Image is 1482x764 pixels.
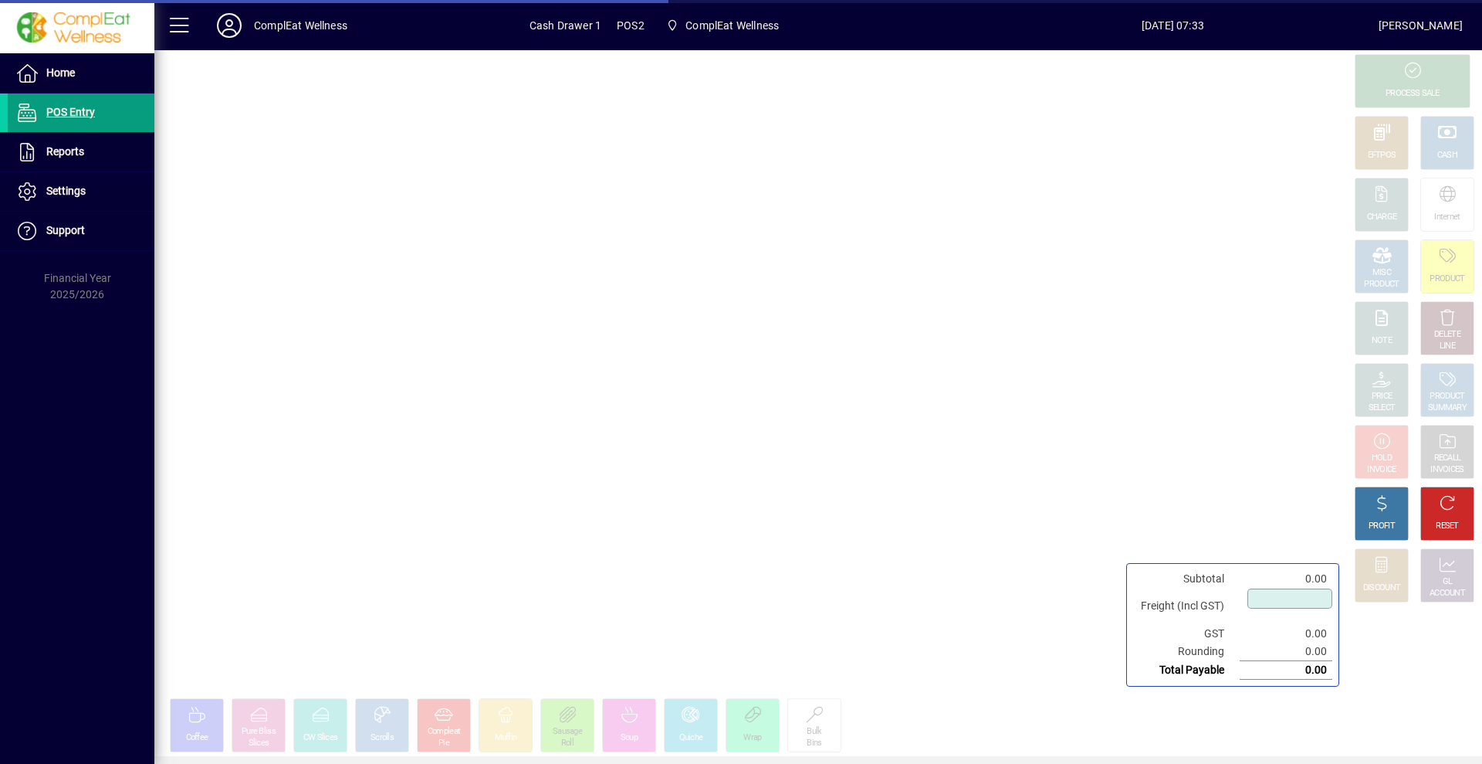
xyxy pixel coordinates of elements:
td: Rounding [1133,643,1240,661]
div: Soup [621,732,638,744]
div: DELETE [1434,329,1460,341]
div: ACCOUNT [1430,588,1465,599]
div: CASH [1437,150,1457,161]
div: Bins [807,738,821,749]
div: Pure Bliss [242,726,276,738]
a: Support [8,212,154,250]
div: INVOICES [1430,464,1463,476]
div: Quiche [679,732,703,744]
div: RESET [1436,521,1459,532]
div: Sausage [553,726,582,738]
div: Slices [249,738,269,749]
td: GST [1133,625,1240,643]
div: Muffin [495,732,517,744]
div: PRODUCT [1430,391,1464,402]
td: 0.00 [1240,643,1332,661]
div: Scrolls [370,732,394,744]
div: CW Slices [303,732,338,744]
span: POS Entry [46,106,95,118]
td: Total Payable [1133,661,1240,680]
div: NOTE [1372,335,1392,347]
div: [PERSON_NAME] [1379,13,1463,38]
span: ComplEat Wellness [660,12,785,39]
span: Reports [46,145,84,158]
td: 0.00 [1240,625,1332,643]
div: Internet [1434,212,1460,223]
span: POS2 [617,13,645,38]
td: 0.00 [1240,570,1332,588]
div: EFTPOS [1368,150,1396,161]
div: ComplEat Wellness [254,13,347,38]
div: HOLD [1372,453,1392,464]
td: Freight (Incl GST) [1133,588,1240,625]
td: Subtotal [1133,570,1240,588]
div: PRODUCT [1430,273,1464,285]
div: GL [1443,576,1453,588]
span: ComplEat Wellness [685,13,779,38]
div: Coffee [186,732,208,744]
div: RECALL [1434,453,1461,464]
a: Settings [8,172,154,211]
a: Reports [8,133,154,171]
div: INVOICE [1367,464,1396,476]
div: PRICE [1372,391,1392,402]
div: Roll [561,738,574,749]
span: Support [46,224,85,236]
span: Home [46,66,75,79]
span: Settings [46,185,86,197]
button: Profile [205,12,254,39]
div: PROFIT [1369,521,1395,532]
div: Wrap [743,732,761,744]
div: CHARGE [1367,212,1397,223]
div: SUMMARY [1428,402,1467,414]
div: LINE [1440,341,1455,352]
div: SELECT [1369,402,1396,414]
div: MISC [1372,267,1391,279]
div: Pie [438,738,449,749]
span: Cash Drawer 1 [530,13,601,38]
div: PROCESS SALE [1386,88,1440,100]
div: DISCOUNT [1363,582,1400,594]
div: Bulk [807,726,821,738]
a: Home [8,54,154,93]
div: Compleat [428,726,460,738]
div: PRODUCT [1364,279,1399,290]
td: 0.00 [1240,661,1332,680]
span: [DATE] 07:33 [967,13,1379,38]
